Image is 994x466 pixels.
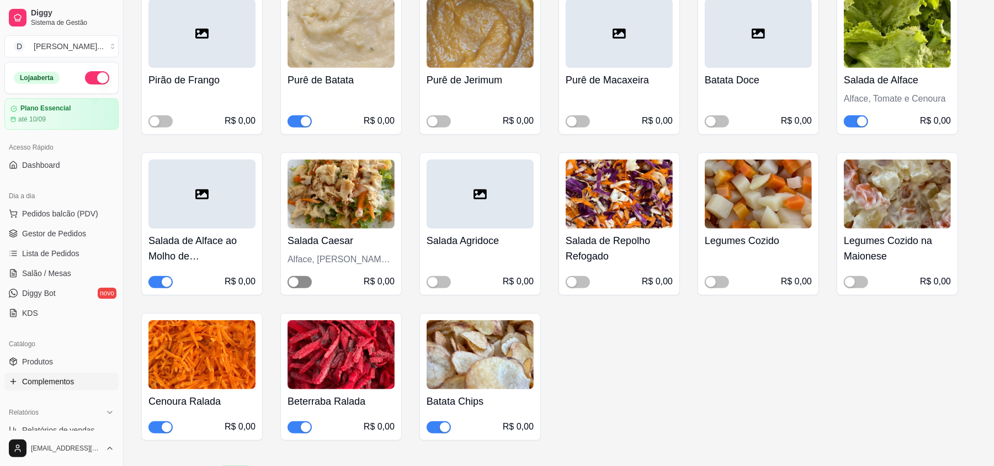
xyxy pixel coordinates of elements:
[4,35,119,57] button: Select a team
[705,160,812,229] img: product-image
[4,187,119,205] div: Dia a dia
[225,114,256,128] div: R$ 0,00
[364,420,395,433] div: R$ 0,00
[288,320,395,389] img: product-image
[4,205,119,223] button: Pedidos balcão (PDV)
[22,160,60,171] span: Dashboard
[20,104,71,113] article: Plano Essencial
[642,275,673,288] div: R$ 0,00
[288,233,395,248] h4: Salada Caesar
[566,160,673,229] img: product-image
[844,160,951,229] img: product-image
[781,275,812,288] div: R$ 0,00
[148,394,256,409] h4: Cenoura Ralada
[22,376,74,387] span: Complementos
[4,139,119,156] div: Acesso Rápido
[642,114,673,128] div: R$ 0,00
[4,245,119,262] a: Lista de Pedidos
[4,98,119,130] a: Plano Essencialaté 10/09
[22,228,86,239] span: Gestor de Pedidos
[288,160,395,229] img: product-image
[4,156,119,174] a: Dashboard
[18,115,46,124] article: até 10/09
[705,233,812,248] h4: Legumes Cozido
[503,420,534,433] div: R$ 0,00
[288,394,395,409] h4: Beterraba Ralada
[22,356,53,367] span: Produtos
[566,72,673,88] h4: Purê de Macaxeira
[4,284,119,302] a: Diggy Botnovo
[920,275,951,288] div: R$ 0,00
[705,72,812,88] h4: Batata Doce
[781,114,812,128] div: R$ 0,00
[427,233,534,248] h4: Salada Agridoce
[4,264,119,282] a: Salão / Mesas
[225,420,256,433] div: R$ 0,00
[288,72,395,88] h4: Purê de Batata
[14,72,60,84] div: Loja aberta
[4,4,119,31] a: DiggySistema de Gestão
[31,444,101,453] span: [EMAIL_ADDRESS][DOMAIN_NAME]
[9,408,39,417] span: Relatórios
[148,233,256,264] h4: Salada de Alface ao Molho de [GEOGRAPHIC_DATA] e Mel
[364,275,395,288] div: R$ 0,00
[148,320,256,389] img: product-image
[920,114,951,128] div: R$ 0,00
[364,114,395,128] div: R$ 0,00
[4,225,119,242] a: Gestor de Pedidos
[844,92,951,105] div: Alface, Tomate e Cenoura
[22,268,71,279] span: Salão / Mesas
[85,71,109,84] button: Alterar Status
[427,72,534,88] h4: Purê de Jerimum
[22,248,79,259] span: Lista de Pedidos
[14,41,25,52] span: D
[4,335,119,353] div: Catálogo
[566,233,673,264] h4: Salada de Repolho Refogado
[503,275,534,288] div: R$ 0,00
[503,114,534,128] div: R$ 0,00
[22,425,95,436] span: Relatórios de vendas
[31,18,114,27] span: Sistema de Gestão
[4,373,119,390] a: Complementos
[4,353,119,370] a: Produtos
[288,253,395,266] div: Alface, [PERSON_NAME], [GEOGRAPHIC_DATA], [PERSON_NAME] e [PERSON_NAME]
[22,308,38,319] span: KDS
[427,320,534,389] img: product-image
[22,288,56,299] span: Diggy Bot
[31,8,114,18] span: Diggy
[34,41,104,52] div: [PERSON_NAME] ...
[225,275,256,288] div: R$ 0,00
[148,72,256,88] h4: Pirão de Frango
[844,72,951,88] h4: Salada de Alface
[22,208,98,219] span: Pedidos balcão (PDV)
[427,394,534,409] h4: Batata Chips
[4,435,119,462] button: [EMAIL_ADDRESS][DOMAIN_NAME]
[844,233,951,264] h4: Legumes Cozido na Maionese
[4,421,119,439] a: Relatórios de vendas
[4,304,119,322] a: KDS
